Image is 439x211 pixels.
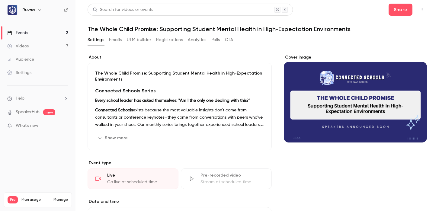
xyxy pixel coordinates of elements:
div: Pre-recorded videoStream at scheduled time [181,168,272,189]
button: Share [389,4,412,16]
p: exists because the most valuable insights don't come from consultants or conference keynotes—they... [95,107,264,128]
span: Pro [8,196,18,203]
button: Emails [109,35,122,45]
iframe: Noticeable Trigger [61,123,68,129]
div: Go live at scheduled time [107,179,171,185]
p: The Whole Child Promise: Supporting Student Mental Health in High-Expectation Environments [95,70,264,82]
div: Videos [7,43,29,49]
div: Stream at scheduled time [200,179,264,185]
button: CTA [225,35,233,45]
span: new [43,109,55,115]
div: LiveGo live at scheduled time [88,168,178,189]
img: Ruvna [8,5,17,15]
p: Event type [88,160,272,166]
section: Cover image [284,54,427,142]
h1: The Whole Child Promise: Supporting Student Mental Health in High-Expectation Environments [88,25,427,33]
label: Date and time [88,199,272,205]
div: Live [107,172,171,178]
span: Help [16,95,24,102]
button: Analytics [188,35,207,45]
a: SpeakerHub [16,109,40,115]
h6: Ruvna [22,7,35,13]
a: Manage [53,197,68,202]
div: Search for videos or events [93,7,153,13]
li: help-dropdown-opener [7,95,68,102]
div: Pre-recorded video [200,172,264,178]
div: Events [7,30,28,36]
span: Plan usage [21,197,50,202]
button: Registrations [156,35,183,45]
strong: Connected Schools [95,108,133,112]
label: About [88,54,272,60]
label: Cover image [284,54,427,60]
button: Show more [95,133,131,143]
strong: Connected Schools Series [95,88,156,94]
button: Settings [88,35,104,45]
strong: Every school leader has asked themselves: "Am I the only one dealing with this?" [95,98,250,103]
div: Audience [7,56,34,62]
button: Polls [211,35,220,45]
div: Settings [7,70,31,76]
button: UTM builder [127,35,151,45]
span: What's new [16,123,38,129]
